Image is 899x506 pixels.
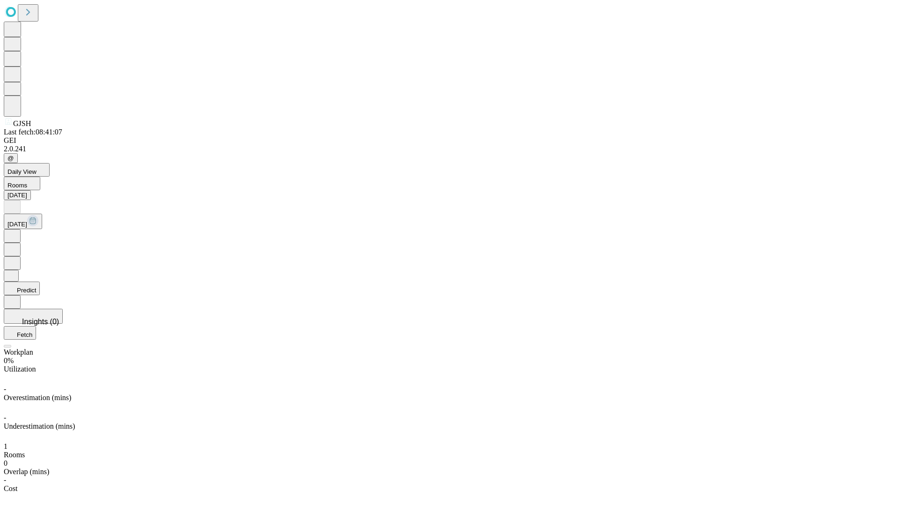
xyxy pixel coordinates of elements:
[4,442,7,450] span: 1
[4,385,6,393] span: -
[4,459,7,467] span: 0
[22,318,59,326] span: Insights (0)
[4,365,36,373] span: Utilization
[4,468,49,476] span: Overlap (mins)
[4,422,75,430] span: Underestimation (mins)
[4,128,62,136] span: Last fetch: 08:41:07
[4,282,40,295] button: Predict
[4,326,36,340] button: Fetch
[4,394,71,402] span: Overestimation (mins)
[4,177,40,190] button: Rooms
[13,119,31,127] span: GJSH
[4,309,63,324] button: Insights (0)
[4,136,895,145] div: GEI
[4,451,25,459] span: Rooms
[4,190,31,200] button: [DATE]
[4,357,14,365] span: 0%
[4,484,17,492] span: Cost
[7,168,37,175] span: Daily View
[4,348,33,356] span: Workplan
[4,153,18,163] button: @
[4,214,42,229] button: [DATE]
[7,182,27,189] span: Rooms
[7,155,14,162] span: @
[4,414,6,422] span: -
[7,221,27,228] span: [DATE]
[4,476,6,484] span: -
[4,163,50,177] button: Daily View
[4,145,895,153] div: 2.0.241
